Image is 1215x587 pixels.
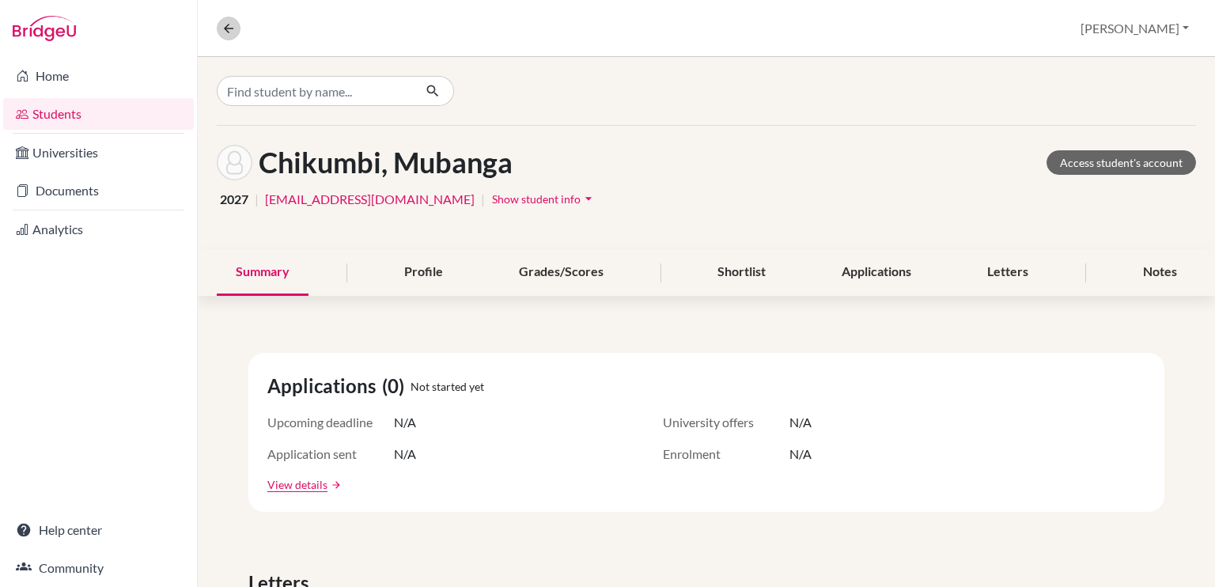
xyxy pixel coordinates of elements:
[663,445,789,464] span: Enrolment
[411,378,484,395] span: Not started yet
[3,98,194,130] a: Students
[394,445,416,464] span: N/A
[698,249,785,296] div: Shortlist
[823,249,930,296] div: Applications
[267,372,382,400] span: Applications
[1073,13,1196,44] button: [PERSON_NAME]
[217,76,413,106] input: Find student by name...
[663,413,789,432] span: University offers
[267,476,327,493] a: View details
[3,60,194,92] a: Home
[217,249,308,296] div: Summary
[259,146,513,180] h1: Chikumbi, Mubanga
[394,413,416,432] span: N/A
[1124,249,1196,296] div: Notes
[789,445,812,464] span: N/A
[382,372,411,400] span: (0)
[492,192,581,206] span: Show student info
[220,190,248,209] span: 2027
[3,514,194,546] a: Help center
[789,413,812,432] span: N/A
[217,145,252,180] img: Mubanga Chikumbi's avatar
[491,187,597,211] button: Show student infoarrow_drop_down
[481,190,485,209] span: |
[500,249,623,296] div: Grades/Scores
[267,445,394,464] span: Application sent
[968,249,1047,296] div: Letters
[385,249,462,296] div: Profile
[13,16,76,41] img: Bridge-U
[1047,150,1196,175] a: Access student's account
[265,190,475,209] a: [EMAIL_ADDRESS][DOMAIN_NAME]
[327,479,342,490] a: arrow_forward
[3,552,194,584] a: Community
[581,191,596,206] i: arrow_drop_down
[267,413,394,432] span: Upcoming deadline
[255,190,259,209] span: |
[3,214,194,245] a: Analytics
[3,137,194,169] a: Universities
[3,175,194,206] a: Documents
